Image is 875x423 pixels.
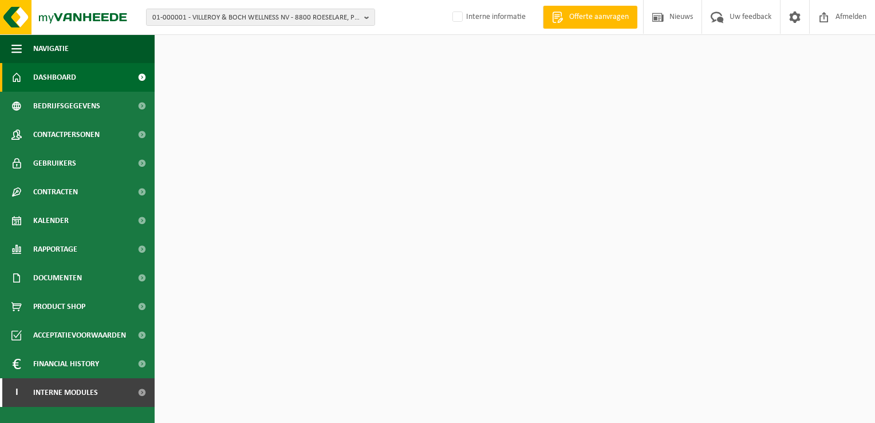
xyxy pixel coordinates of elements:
[33,63,76,92] span: Dashboard
[33,378,98,407] span: Interne modules
[543,6,637,29] a: Offerte aanvragen
[33,264,82,292] span: Documenten
[33,149,76,178] span: Gebruikers
[33,206,69,235] span: Kalender
[33,92,100,120] span: Bedrijfsgegevens
[33,120,100,149] span: Contactpersonen
[146,9,375,26] button: 01-000001 - VILLEROY & BOCH WELLNESS NV - 8800 ROESELARE, POPULIERSTRAAT 1
[566,11,632,23] span: Offerte aanvragen
[33,235,77,264] span: Rapportage
[152,9,360,26] span: 01-000001 - VILLEROY & BOCH WELLNESS NV - 8800 ROESELARE, POPULIERSTRAAT 1
[450,9,526,26] label: Interne informatie
[33,34,69,63] span: Navigatie
[33,178,78,206] span: Contracten
[33,292,85,321] span: Product Shop
[33,321,126,350] span: Acceptatievoorwaarden
[33,350,99,378] span: Financial History
[11,378,22,407] span: I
